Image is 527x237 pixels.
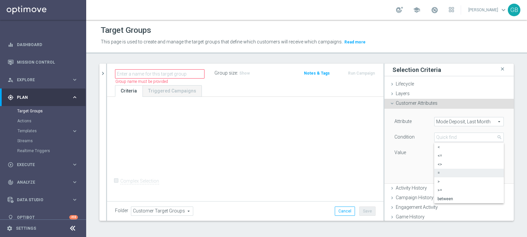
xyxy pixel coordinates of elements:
button: play_circle_outline Execute keyboard_arrow_right [7,162,78,167]
button: Notes & Tags [303,70,330,77]
span: Analyze [17,180,72,184]
a: Settings [16,226,36,230]
span: Campaign History [396,195,434,200]
span: <= [438,153,500,158]
button: Mission Control [7,60,78,65]
lable: Condition [394,134,415,140]
div: Plan [8,94,72,100]
button: Save [359,207,376,216]
i: close [499,65,506,74]
a: Triggered Campaigns [143,85,202,97]
label: Value [394,149,406,155]
span: keyboard_arrow_down [500,6,507,14]
h3: Selection Criteria [392,66,441,74]
a: Dashboard [17,36,78,53]
i: keyboard_arrow_right [72,128,78,134]
span: Engagement Activity [396,205,438,210]
i: person_search [8,77,14,83]
button: lightbulb Optibot +10 [7,215,78,220]
button: equalizer Dashboard [7,42,78,47]
button: track_changes Analyze keyboard_arrow_right [7,180,78,185]
span: >= [438,188,500,193]
span: Data Studio [17,198,72,202]
div: GB [508,4,520,16]
button: Cancel [335,207,355,216]
span: between [438,196,500,202]
i: keyboard_arrow_right [72,161,78,168]
i: keyboard_arrow_right [72,179,78,185]
a: Target Groups [17,108,69,114]
a: Criteria [115,85,143,97]
i: keyboard_arrow_right [72,197,78,203]
div: +10 [69,215,78,219]
span: > [438,179,500,184]
span: Customer Attributes [396,100,438,106]
i: lightbulb [8,214,14,220]
a: [PERSON_NAME]keyboard_arrow_down [468,5,508,15]
div: Mission Control [8,53,78,71]
div: Explore [8,77,72,83]
span: Activity History [396,185,427,191]
input: Quick find [434,133,504,142]
a: Mission Control [17,53,78,71]
i: play_circle_outline [8,162,14,168]
h1: Target Groups [101,26,151,35]
span: < [438,145,500,150]
label: Folder [115,208,128,213]
i: chevron_right [100,70,106,77]
span: Templates [18,129,65,133]
label: Complex Selection [120,178,159,184]
div: Streams [17,136,86,146]
button: person_search Explore keyboard_arrow_right [7,77,78,83]
i: equalizer [8,42,14,48]
button: gps_fixed Plan keyboard_arrow_right [7,95,78,100]
span: Lifecycle [396,81,414,87]
input: Enter a name for this target group [115,69,205,79]
button: Data Studio keyboard_arrow_right [7,197,78,203]
div: Templates [18,129,72,133]
button: chevron_right [99,64,106,83]
div: Execute [8,162,72,168]
a: Streams [17,138,69,144]
div: Optibot [8,208,78,226]
span: <> [438,162,500,167]
button: Templates keyboard_arrow_right [17,128,78,134]
span: search [497,135,502,140]
lable: Attribute [394,119,412,124]
span: Execute [17,163,72,167]
label: Group name must be provided [115,79,168,85]
a: Realtime Triggers [17,148,69,153]
div: Templates [17,126,86,136]
span: Layers [396,91,410,96]
div: Actions [17,116,86,126]
i: keyboard_arrow_right [72,94,78,100]
span: school [413,6,420,14]
div: Realtime Triggers [17,146,86,156]
i: keyboard_arrow_right [72,77,78,83]
label: : [237,70,238,76]
div: Dashboard [8,36,78,53]
a: Optibot [17,208,69,226]
div: Data Studio [8,197,72,203]
i: settings [7,225,13,231]
div: Analyze [8,179,72,185]
div: Target Groups [17,106,86,116]
button: Read more [344,38,366,46]
i: track_changes [8,179,14,185]
span: Plan [17,95,72,99]
i: gps_fixed [8,94,14,100]
span: Explore [17,78,72,82]
span: = [438,170,500,176]
span: This page is used to create and manage the target groups that define which customers will receive... [101,39,343,44]
label: Group size [214,70,237,76]
a: Actions [17,118,69,124]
